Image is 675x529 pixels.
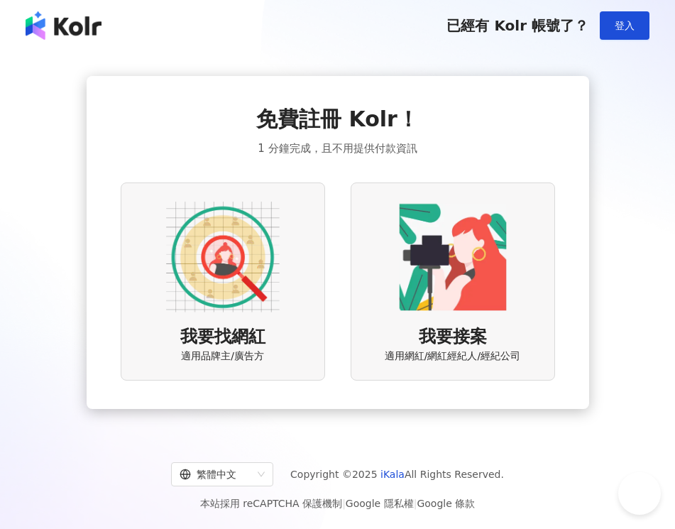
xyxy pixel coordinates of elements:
span: 我要找網紅 [180,325,265,349]
a: Google 條款 [417,498,475,509]
span: 適用品牌主/廣告方 [181,349,264,364]
span: 本站採用 reCAPTCHA 保護機制 [200,495,475,512]
iframe: Help Scout Beacon - Open [618,472,661,515]
img: logo [26,11,101,40]
span: | [342,498,346,509]
span: Copyright © 2025 All Rights Reserved. [290,466,504,483]
span: 我要接案 [419,325,487,349]
img: AD identity option [166,200,280,314]
span: 已經有 Kolr 帳號了？ [446,17,588,34]
span: | [414,498,417,509]
div: 繁體中文 [180,463,252,486]
span: 1 分鐘完成，且不用提供付款資訊 [258,140,417,157]
span: 免費註冊 Kolr！ [256,104,419,134]
span: 登入 [615,20,635,31]
span: 適用網紅/網紅經紀人/經紀公司 [385,349,520,364]
a: iKala [380,469,405,480]
button: 登入 [600,11,649,40]
img: KOL identity option [396,200,510,314]
a: Google 隱私權 [346,498,414,509]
